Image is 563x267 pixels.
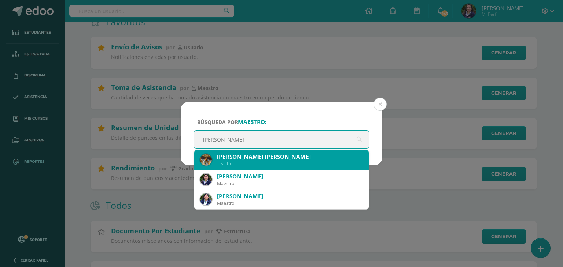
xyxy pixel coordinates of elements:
[194,131,369,148] input: ej. Nicholas Alekzander, etc.
[197,119,266,125] span: Búsqueda por
[217,200,363,206] div: Maestro
[217,180,363,187] div: Maestro
[374,98,387,111] button: Close (Esc)
[238,118,266,126] strong: maestro:
[217,161,363,167] div: Teacher
[217,173,363,180] div: [PERSON_NAME]
[200,193,212,205] img: cc393a5ce9805ad72d48e0f4d9f74595.png
[217,153,363,161] div: [PERSON_NAME] [PERSON_NAME]
[200,154,212,166] img: 2dbaa8b142e8d6ddec163eea0aedc140.png
[200,174,212,185] img: 2be0c1cd065edd92c4448cb3bb9d644f.png
[217,192,363,200] div: [PERSON_NAME]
